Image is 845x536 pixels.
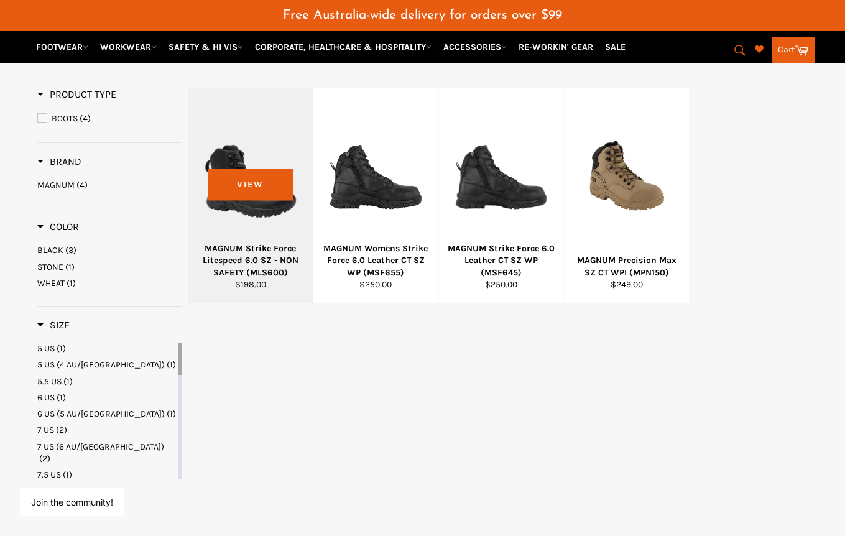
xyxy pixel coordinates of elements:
span: WHEAT [37,278,65,289]
span: 5.5 US [37,376,62,387]
h3: Brand [37,155,81,168]
span: 7 US (6 AU/[GEOGRAPHIC_DATA]) [37,441,164,452]
span: (4) [76,180,88,190]
a: MAGNUM Womens Strike Force 6.0 Leather CT SZ WP (MSF655)MAGNUM Womens Strike Force 6.0 Leather CT... [313,88,438,303]
a: WORKWEAR [95,36,162,58]
div: MAGNUM Strike Force 6.0 Leather CT SZ WP (MSF645) [446,243,556,279]
a: WHEAT [37,277,182,289]
div: MAGNUM Precision Max SZ CT WPI (MPN150) [572,254,681,279]
span: (3) [65,245,76,256]
span: 7.5 US [37,469,61,480]
span: MAGNUM [37,180,75,190]
a: 5 US [37,343,176,354]
a: 7.5 US [37,469,176,481]
a: MAGNUM Strike Force 6.0 Leather CT SZ WP (MSF645)MAGNUM Strike Force 6.0 Leather CT SZ WP (MSF645... [438,88,564,303]
h3: Color [37,221,79,233]
span: Product Type [37,88,116,100]
span: BOOTS [52,113,78,124]
a: ACCESSORIES [438,36,512,58]
span: (1) [65,262,75,272]
span: Brand [37,155,81,167]
span: 6 US [37,392,55,403]
span: (1) [57,343,66,354]
a: 6 US (5 AU/UK) [37,408,176,420]
span: 6 US (5 AU/[GEOGRAPHIC_DATA]) [37,409,165,419]
span: (1) [167,409,176,419]
span: (1) [67,278,76,289]
span: (2) [39,453,50,464]
a: STONE [37,261,182,273]
span: 5 US (4 AU/[GEOGRAPHIC_DATA]) [37,359,165,370]
span: 5 US [37,343,55,354]
span: (1) [57,392,66,403]
h3: Size [37,319,70,331]
a: 7 US (6 AU/UK) [37,441,176,465]
a: 5.5 US [37,376,176,387]
a: Cart [772,37,815,63]
a: SALE [600,36,630,58]
span: (1) [63,469,72,480]
a: FOOTWEAR [31,36,93,58]
a: MAGNUM Precision Max SZ CT WPI (MPN150)MAGNUM Precision Max SZ CT WPI (MPN150)$249.00 [563,88,689,303]
span: Free Australia-wide delivery for orders over $99 [283,9,562,22]
h3: Product Type [37,88,116,101]
a: RE-WORKIN' GEAR [514,36,598,58]
a: CORPORATE, HEALTHCARE & HOSPITALITY [250,36,436,58]
a: 6 US [37,392,176,404]
a: BOOTS [37,112,182,126]
a: BLACK [37,244,182,256]
span: (4) [80,113,91,124]
span: (1) [167,359,176,370]
a: 5 US (4 AU/UK) [37,359,176,371]
span: STONE [37,262,63,272]
div: MAGNUM Strike Force Litespeed 6.0 SZ - NON SAFETY (MLS600) [196,243,305,279]
a: 7 US [37,424,176,436]
a: SAFETY & HI VIS [164,36,248,58]
a: MAGNUM Strike Force Litespeed 6.0 SZ - NON SAFETY (MLS600)MAGNUM Strike Force Litespeed 6.0 SZ - ... [188,88,313,303]
span: (2) [56,425,67,435]
span: BLACK [37,245,63,256]
div: MAGNUM Womens Strike Force 6.0 Leather CT SZ WP (MSF655) [321,243,431,279]
span: (1) [63,376,73,387]
a: MAGNUM [37,179,182,191]
span: Color [37,221,79,233]
button: Join the community! [31,497,113,507]
span: 7 US [37,425,54,435]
